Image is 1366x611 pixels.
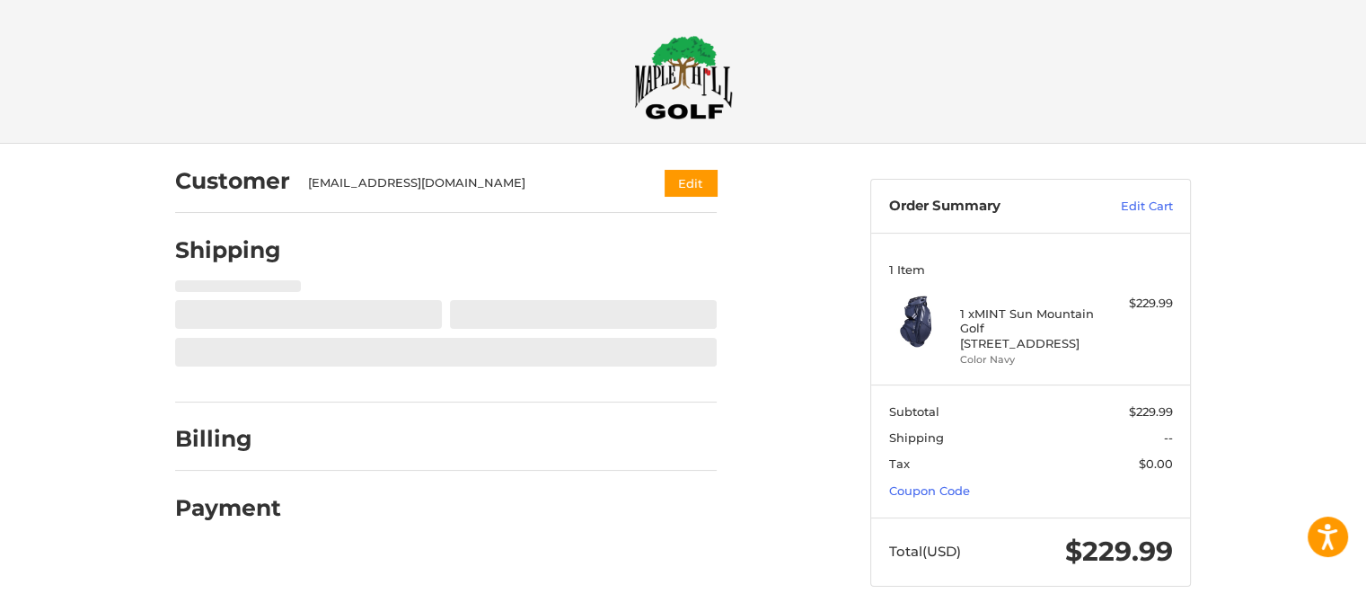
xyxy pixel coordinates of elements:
[1065,535,1173,568] span: $229.99
[175,167,290,195] h2: Customer
[175,494,281,522] h2: Payment
[889,262,1173,277] h3: 1 Item
[889,198,1082,216] h3: Order Summary
[175,425,280,453] h2: Billing
[889,483,970,498] a: Coupon Code
[960,306,1097,350] h4: 1 x MINT Sun Mountain Golf [STREET_ADDRESS]
[889,404,939,419] span: Subtotal
[889,456,910,471] span: Tax
[1082,198,1173,216] a: Edit Cart
[1129,404,1173,419] span: $229.99
[175,236,281,264] h2: Shipping
[634,35,733,120] img: Maple Hill Golf
[1139,456,1173,471] span: $0.00
[889,430,944,445] span: Shipping
[308,174,630,192] div: [EMAIL_ADDRESS][DOMAIN_NAME]
[1102,295,1173,313] div: $229.99
[960,352,1097,367] li: Color Navy
[1218,562,1366,611] iframe: Google Customer Reviews
[1164,430,1173,445] span: --
[889,543,961,560] span: Total (USD)
[665,170,717,196] button: Edit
